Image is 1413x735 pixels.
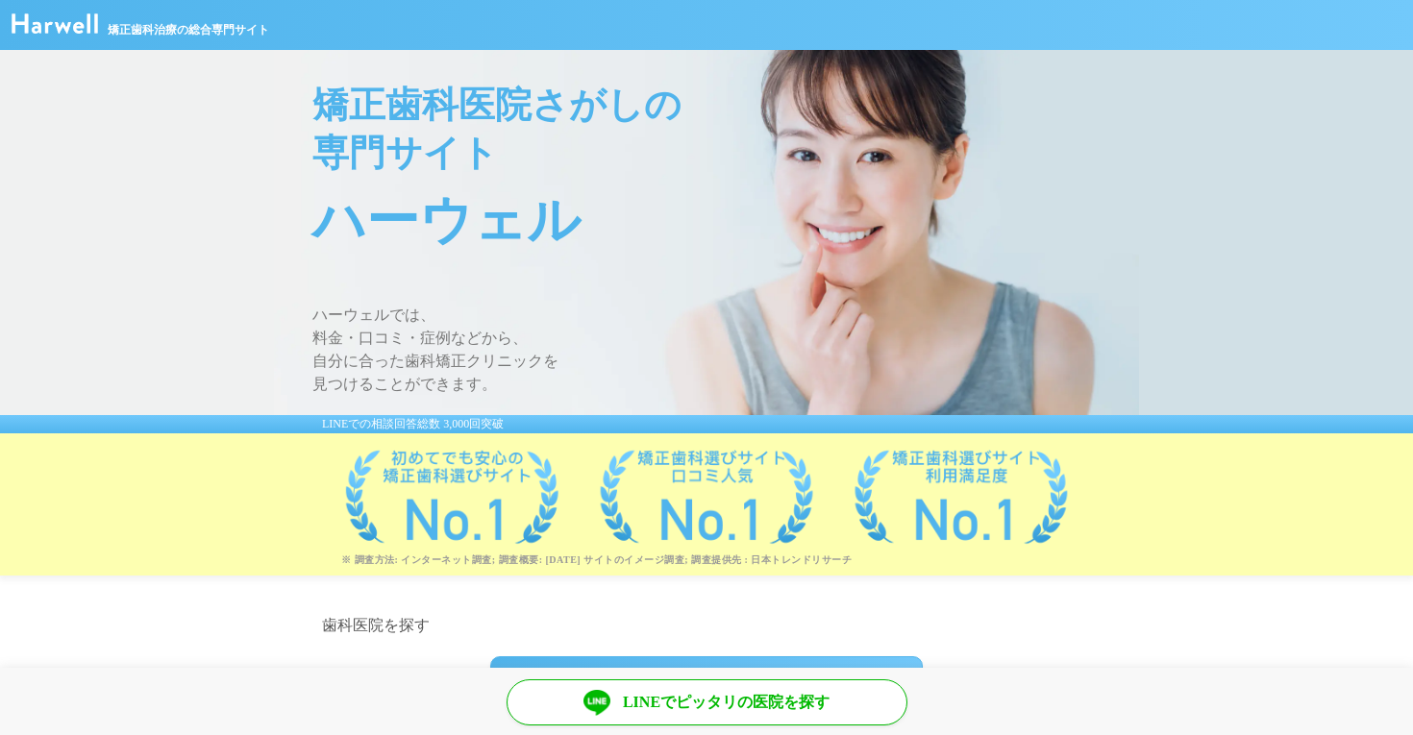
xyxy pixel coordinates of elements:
[12,20,98,37] a: ハーウェル
[490,656,923,709] div: 都道府県を選ぶ
[312,327,1139,350] span: 料金・口コミ・症例などから、
[274,415,1139,433] div: LINEでの相談回答総数 3,000回突破
[108,21,269,38] span: 矯正歯科治療の総合専門サイト
[12,13,98,34] img: ハーウェル
[312,373,1139,396] span: 見つけることができます。
[312,81,1139,129] span: 矯正歯科医院さがしの
[322,614,1091,637] h2: 歯科医院を探す
[312,129,1139,177] span: 専門サイト
[312,304,1139,327] span: ハーウェルでは、
[341,553,1139,566] p: ※ 調査方法: インターネット調査; 調査概要: [DATE] サイトのイメージ調査; 調査提供先 : 日本トレンドリサーチ
[507,679,907,725] a: LINEでピッタリの医院を探す
[312,177,1139,265] span: ハーウェル
[312,350,1139,373] span: 自分に合った歯科矯正クリニックを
